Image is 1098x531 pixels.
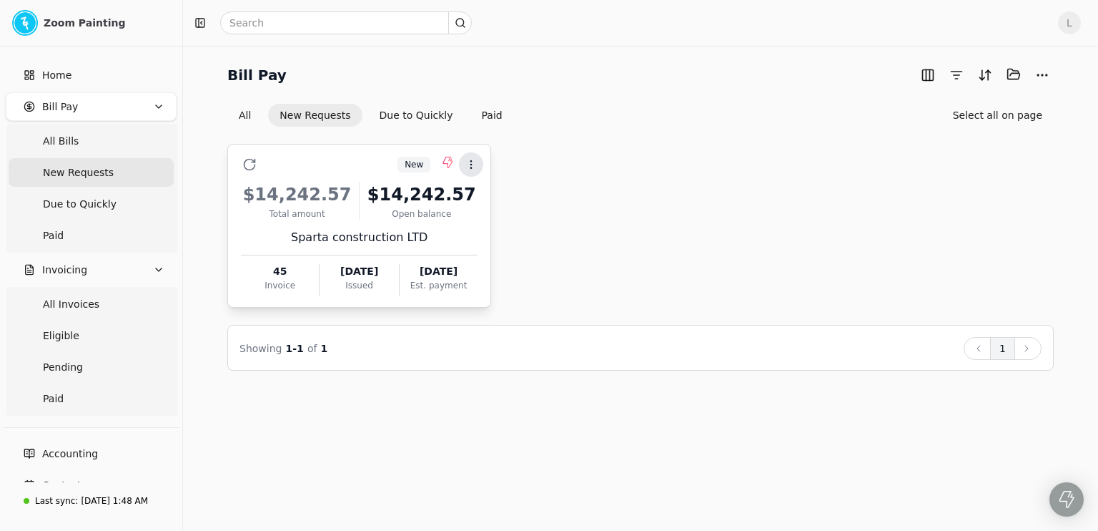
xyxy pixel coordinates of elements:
[307,343,317,354] span: of
[227,104,514,127] div: Invoice filter options
[43,391,64,406] span: Paid
[320,264,398,279] div: [DATE]
[6,255,177,284] button: Invoicing
[6,488,177,514] a: Last sync:[DATE] 1:48 AM
[12,10,38,36] img: 53dfaddc-4243-4885-9112-5521109ec7d1.png
[241,279,319,292] div: Invoice
[43,328,79,344] span: Eligible
[320,279,398,292] div: Issued
[9,127,174,155] a: All Bills
[227,64,287,87] h2: Bill Pay
[43,134,79,149] span: All Bills
[990,337,1015,360] button: 1
[1002,63,1025,86] button: Batch (0)
[1031,64,1054,87] button: More
[365,182,478,208] div: $14,242.57
[220,11,472,34] input: Search
[9,221,174,250] a: Paid
[43,165,114,180] span: New Requests
[321,343,328,354] span: 1
[239,343,282,354] span: Showing
[43,360,83,375] span: Pending
[81,495,148,507] div: [DATE] 1:48 AM
[1049,482,1084,517] div: Open Intercom Messenger
[9,158,174,187] a: New Requests
[368,104,465,127] button: Due to Quickly
[941,104,1054,127] button: Select all on page
[241,182,353,208] div: $14,242.57
[6,439,177,468] a: Accounting
[400,264,478,279] div: [DATE]
[43,228,64,243] span: Paid
[43,297,99,312] span: All Invoices
[44,16,170,30] div: Zoom Painting
[365,208,478,220] div: Open balance
[35,495,78,507] div: Last sync:
[974,64,996,87] button: Sort
[9,321,174,350] a: Eligible
[268,104,362,127] button: New Requests
[405,158,423,171] span: New
[1058,11,1081,34] button: L
[9,384,174,413] a: Paid
[9,190,174,218] a: Due to Quickly
[42,99,78,115] span: Bill Pay
[43,197,117,212] span: Due to Quickly
[470,104,514,127] button: Paid
[241,229,478,246] div: Sparta construction LTD
[42,447,98,462] span: Accounting
[6,61,177,89] a: Home
[241,264,319,279] div: 45
[400,279,478,292] div: Est. payment
[241,208,353,220] div: Total amount
[6,471,177,500] a: Contacts
[9,290,174,318] a: All Invoices
[42,68,71,83] span: Home
[42,478,86,493] span: Contacts
[227,104,262,127] button: All
[42,263,87,278] span: Invoicing
[9,353,174,381] a: Pending
[286,343,304,354] span: 1 - 1
[6,92,177,121] button: Bill Pay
